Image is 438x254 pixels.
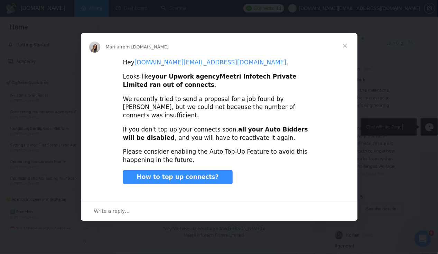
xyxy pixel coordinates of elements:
span: from [DOMAIN_NAME] [119,44,169,49]
span: How to top up connects? [137,173,219,180]
span: Close [333,33,357,58]
div: We recently tried to send a proposal for a job found by [PERSON_NAME], but we could not because t... [123,95,315,120]
div: Open conversation and reply [81,201,357,221]
div: Hey , [123,58,315,67]
b: all [238,126,246,133]
span: Write a reply… [94,207,130,216]
div: If you don't top up your connects soon, , and you will have to reactivate it again. [123,126,315,142]
div: Looks like . [123,73,315,89]
span: Mariia [106,44,120,49]
b: Meetri Infotech Private Limited ran out of connects [123,73,297,88]
b: your Upwork agency [152,73,220,80]
div: Please consider enabling the Auto Top-Up Feature to avoid this happening in the future. [123,148,315,164]
a: [DOMAIN_NAME][EMAIL_ADDRESS][DOMAIN_NAME] [134,59,286,66]
img: Profile image for Mariia [89,42,100,53]
a: How to top up connects? [123,170,233,184]
b: your Auto Bidders will be disabled [123,126,308,141]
